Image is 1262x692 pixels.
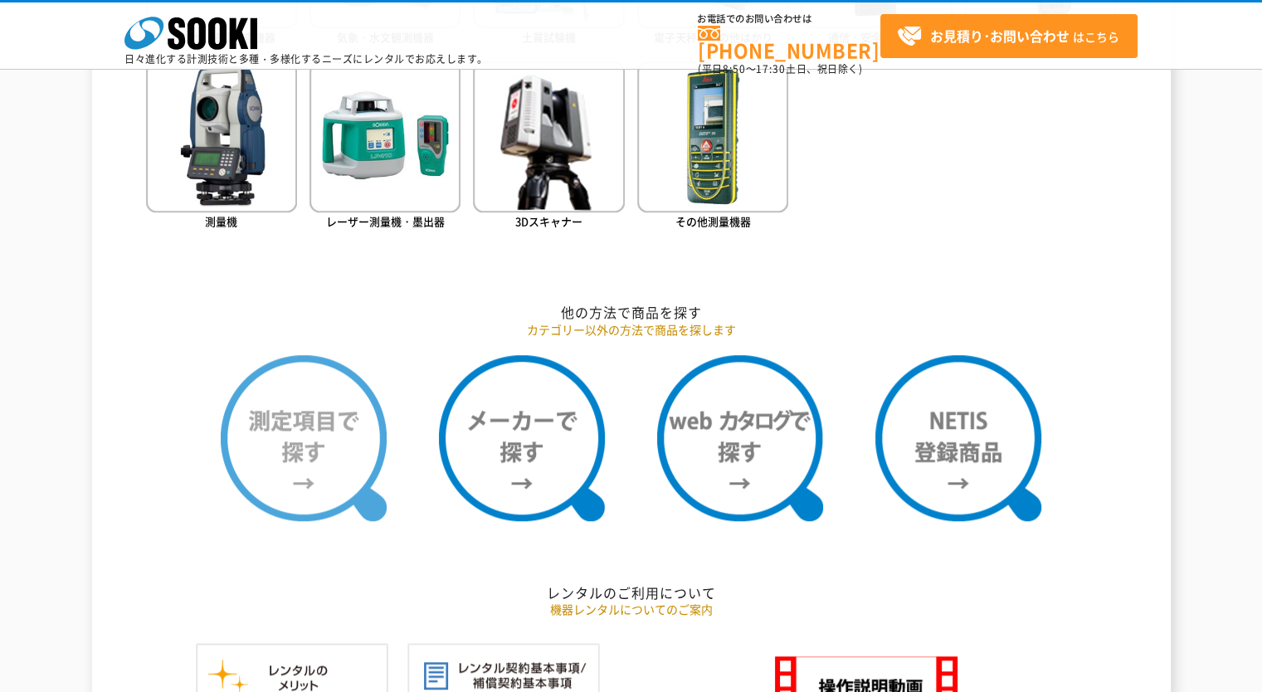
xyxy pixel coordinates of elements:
[880,14,1138,58] a: お見積り･お問い合わせはこちら
[515,213,582,229] span: 3Dスキャナー
[205,213,237,229] span: 測量機
[309,61,460,212] img: レーザー測量機・墨出器
[146,584,1117,602] h2: レンタルのご利用について
[875,355,1041,521] img: NETIS登録商品
[326,213,445,229] span: レーザー測量機・墨出器
[146,601,1117,618] p: 機器レンタルについてのご案内
[698,61,862,76] span: (平日 ～ 土日、祝日除く)
[146,304,1117,321] h2: 他の方法で商品を探す
[473,61,624,212] img: 3Dスキャナー
[756,61,786,76] span: 17:30
[657,355,823,521] img: webカタログで探す
[930,26,1070,46] strong: お見積り･お問い合わせ
[637,61,788,212] img: その他測量機器
[473,61,624,233] a: 3Dスキャナー
[146,61,297,233] a: 測量機
[723,61,746,76] span: 8:50
[309,61,460,233] a: レーザー測量機・墨出器
[637,61,788,233] a: その他測量機器
[146,61,297,212] img: 測量機
[698,14,880,24] span: お電話でのお問い合わせは
[698,26,880,60] a: [PHONE_NUMBER]
[675,213,751,229] span: その他測量機器
[897,24,1119,49] span: はこちら
[439,355,605,521] img: メーカーで探す
[124,54,488,64] p: 日々進化する計測技術と多種・多様化するニーズにレンタルでお応えします。
[146,321,1117,339] p: カテゴリー以外の方法で商品を探します
[221,355,387,521] img: 測定項目で探す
